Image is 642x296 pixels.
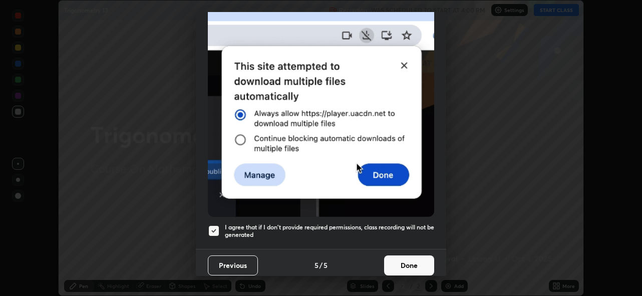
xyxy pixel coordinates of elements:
[225,223,434,239] h5: I agree that if I don't provide required permissions, class recording will not be generated
[384,255,434,275] button: Done
[314,260,318,270] h4: 5
[208,255,258,275] button: Previous
[324,260,328,270] h4: 5
[319,260,323,270] h4: /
